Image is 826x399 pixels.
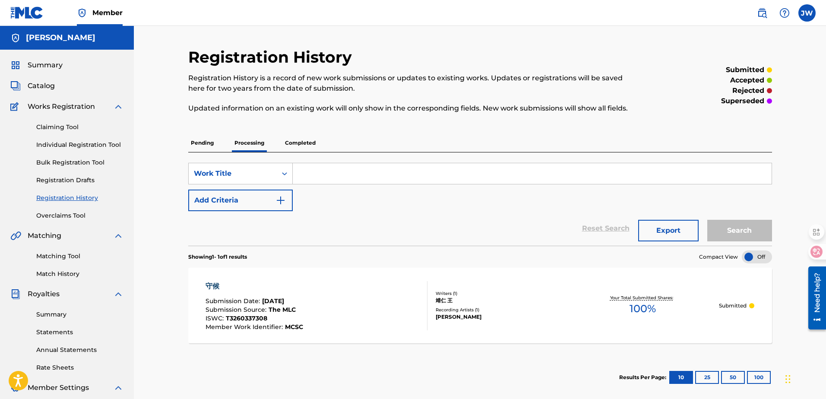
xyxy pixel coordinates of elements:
[194,168,272,179] div: Work Title
[113,383,123,393] img: expand
[36,158,123,167] a: Bulk Registration Tool
[10,231,21,241] img: Matching
[732,85,764,96] p: rejected
[26,33,95,43] h5: 王靖仁
[638,220,699,241] button: Export
[36,193,123,203] a: Registration History
[10,289,21,299] img: Royalties
[785,366,791,392] div: 拖动
[206,297,262,305] span: Submission Date :
[188,253,247,261] p: Showing 1 - 1 of 1 results
[10,81,21,91] img: Catalog
[206,281,303,291] div: 守候
[36,363,123,372] a: Rate Sheets
[262,297,284,305] span: [DATE]
[36,310,123,319] a: Summary
[28,289,60,299] span: Royalties
[282,134,318,152] p: Completed
[721,371,745,384] button: 50
[188,163,772,246] form: Search Form
[188,134,216,152] p: Pending
[226,314,267,322] span: T3260337308
[113,101,123,112] img: expand
[747,371,771,384] button: 100
[269,306,296,313] span: The MLC
[36,345,123,355] a: Annual Statements
[779,8,790,18] img: help
[730,75,764,85] p: accepted
[10,101,22,112] img: Works Registration
[188,47,356,67] h2: Registration History
[285,323,303,331] span: MCSC
[719,302,747,310] p: Submitted
[232,134,267,152] p: Processing
[28,60,63,70] span: Summary
[10,60,63,70] a: SummarySummary
[802,264,826,333] iframe: Resource Center
[436,313,566,321] div: [PERSON_NAME]
[113,231,123,241] img: expand
[757,8,767,18] img: search
[436,290,566,297] div: Writers ( 1 )
[699,253,738,261] span: Compact View
[783,358,826,399] div: 聊天小组件
[36,328,123,337] a: Statements
[113,289,123,299] img: expand
[28,231,61,241] span: Matching
[726,65,764,75] p: submitted
[669,371,693,384] button: 10
[36,269,123,279] a: Match History
[36,140,123,149] a: Individual Registration Tool
[188,268,772,343] a: 守候Submission Date:[DATE]Submission Source:The MLCISWC:T3260337308Member Work Identifier:MCSCWrite...
[36,123,123,132] a: Claiming Tool
[188,190,293,211] button: Add Criteria
[28,81,55,91] span: Catalog
[798,4,816,22] div: User Menu
[36,211,123,220] a: Overclaims Tool
[206,323,285,331] span: Member Work Identifier :
[28,101,95,112] span: Works Registration
[275,195,286,206] img: 9d2ae6d4665cec9f34b9.svg
[36,252,123,261] a: Matching Tool
[10,81,55,91] a: CatalogCatalog
[10,383,21,393] img: Member Settings
[10,6,44,19] img: MLC Logo
[92,8,123,18] span: Member
[619,374,668,381] p: Results Per Page:
[783,358,826,399] iframe: Chat Widget
[206,306,269,313] span: Submission Source :
[10,33,21,43] img: Accounts
[188,73,638,94] p: Registration History is a record of new work submissions or updates to existing works. Updates or...
[776,4,793,22] div: Help
[436,297,566,304] div: 靖仁 王
[77,8,87,18] img: Top Rightsholder
[28,383,89,393] span: Member Settings
[753,4,771,22] a: Public Search
[188,103,638,114] p: Updated information on an existing work will only show in the corresponding fields. New work subm...
[695,371,719,384] button: 25
[206,314,226,322] span: ISWC :
[610,294,675,301] p: Your Total Submitted Shares:
[36,176,123,185] a: Registration Drafts
[436,307,566,313] div: Recording Artists ( 1 )
[630,301,656,317] span: 100 %
[721,96,764,106] p: superseded
[10,60,21,70] img: Summary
